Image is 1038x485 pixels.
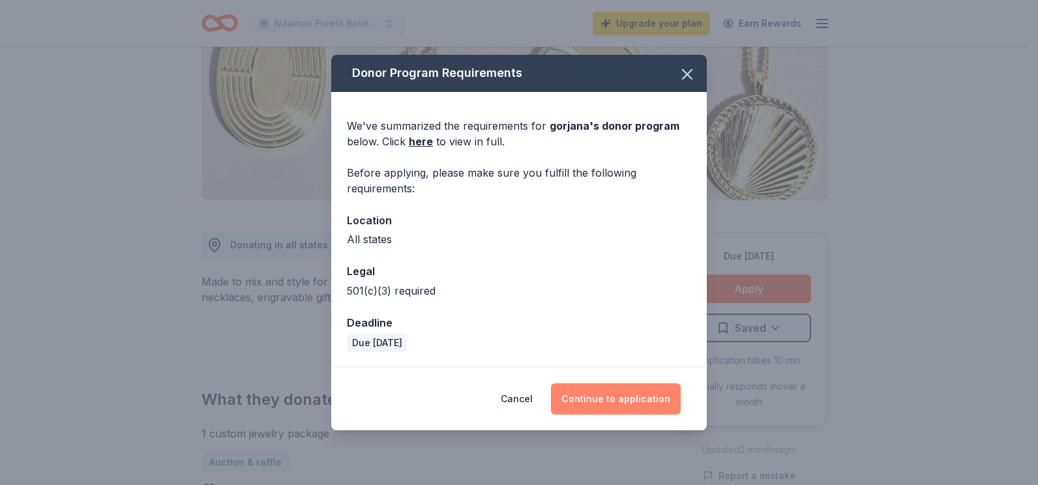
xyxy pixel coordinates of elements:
div: Legal [347,263,691,280]
span: gorjana 's donor program [550,119,679,132]
div: 501(c)(3) required [347,283,691,299]
div: Deadline [347,314,691,331]
div: Due [DATE] [347,334,408,352]
button: Cancel [501,383,533,415]
div: All states [347,231,691,247]
a: here [409,134,433,149]
button: Continue to application [551,383,681,415]
div: We've summarized the requirements for below. Click to view in full. [347,118,691,149]
div: Donor Program Requirements [331,55,707,92]
div: Before applying, please make sure you fulfill the following requirements: [347,165,691,196]
div: Location [347,212,691,229]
